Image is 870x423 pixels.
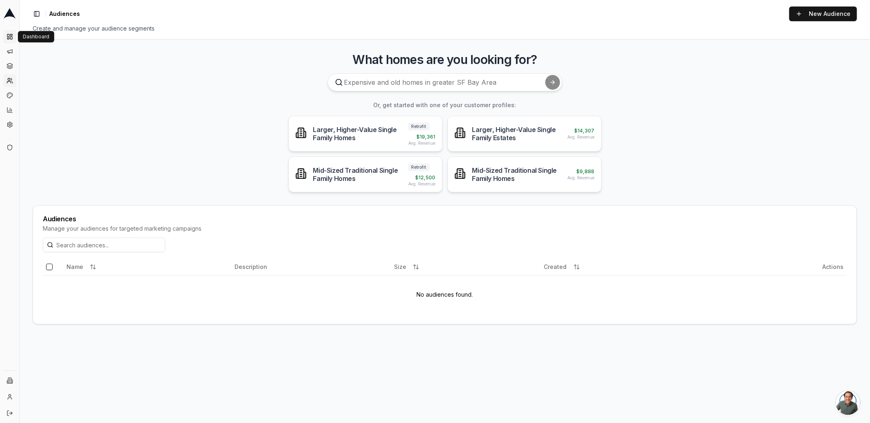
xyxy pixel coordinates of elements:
[49,10,80,18] span: Audiences
[409,181,436,187] span: Avg. Revenue
[544,260,731,273] div: Created
[408,123,429,130] span: Retrofit
[313,166,402,183] div: Mid-Sized Traditional Single Family Homes
[394,260,537,273] div: Size
[231,259,391,275] th: Description
[734,259,847,275] th: Actions
[43,275,847,314] td: No audiences found.
[472,126,561,142] div: Larger, Higher-Value Single Family Estates
[33,52,857,67] h3: What homes are you looking for?
[575,128,595,134] span: $ 14,307
[568,175,595,181] span: Avg. Revenue
[43,225,847,233] div: Manage your audiences for targeted marketing campaigns
[577,168,595,175] span: $ 9,888
[416,174,436,181] span: $ 12,500
[409,140,436,146] span: Avg. Revenue
[472,166,561,183] div: Mid-Sized Traditional Single Family Homes
[789,7,857,21] a: New Audience
[408,163,429,171] span: Retrofit
[43,216,847,222] div: Audiences
[18,31,54,42] div: Dashboard
[568,134,595,140] span: Avg. Revenue
[328,73,562,91] input: Expensive and old homes in greater SF Bay Area
[49,10,80,18] nav: breadcrumb
[417,134,436,140] span: $ 19,361
[33,101,857,109] h3: Or, get started with one of your customer profiles:
[836,390,860,415] div: Open chat
[313,126,402,142] div: Larger, Higher-Value Single Family Homes
[33,24,857,33] div: Create and manage your audience segments
[43,238,165,252] input: Search audiences...
[3,407,16,420] button: Log out
[66,260,228,273] div: Name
